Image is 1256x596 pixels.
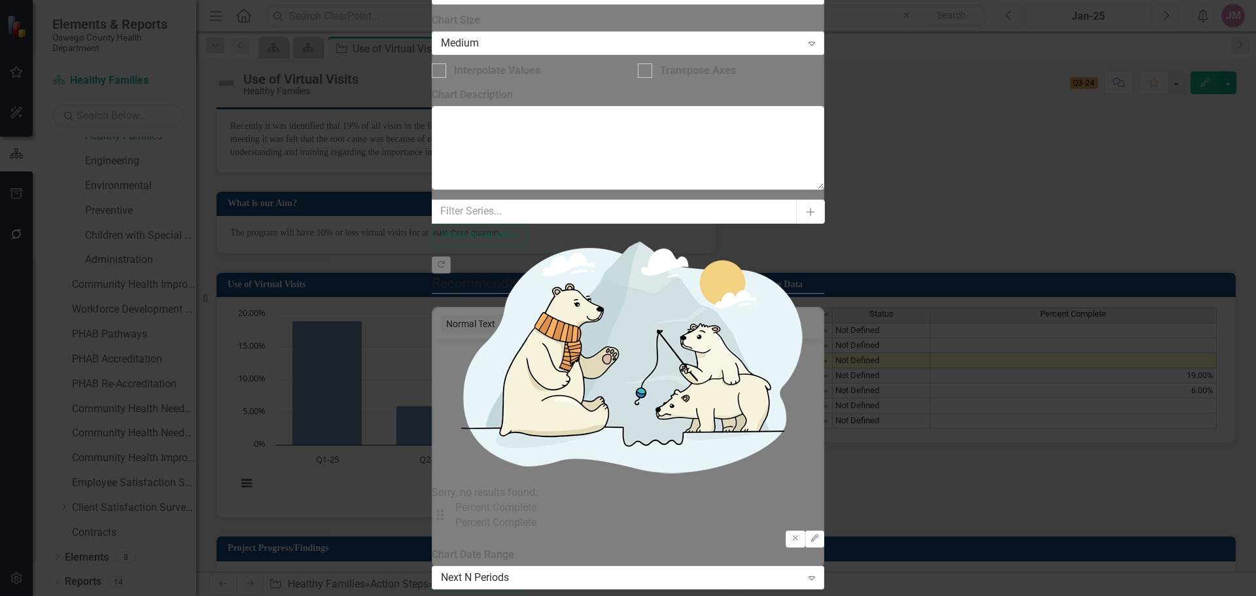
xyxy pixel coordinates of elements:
div: Sorry, no results found. [432,485,824,500]
div: Medium [441,35,801,50]
input: Filter Series... [432,200,797,224]
div: Next N Periods [441,570,801,585]
div: Percent Complete [455,500,536,516]
img: No results found [432,224,824,485]
label: Chart Description [432,88,824,103]
label: Chart Date Range [432,548,824,563]
label: Chart Size [432,13,824,28]
div: Interpolate Values [454,63,540,79]
div: Transpose Axes [660,63,736,79]
div: Percent Complete [455,516,536,531]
